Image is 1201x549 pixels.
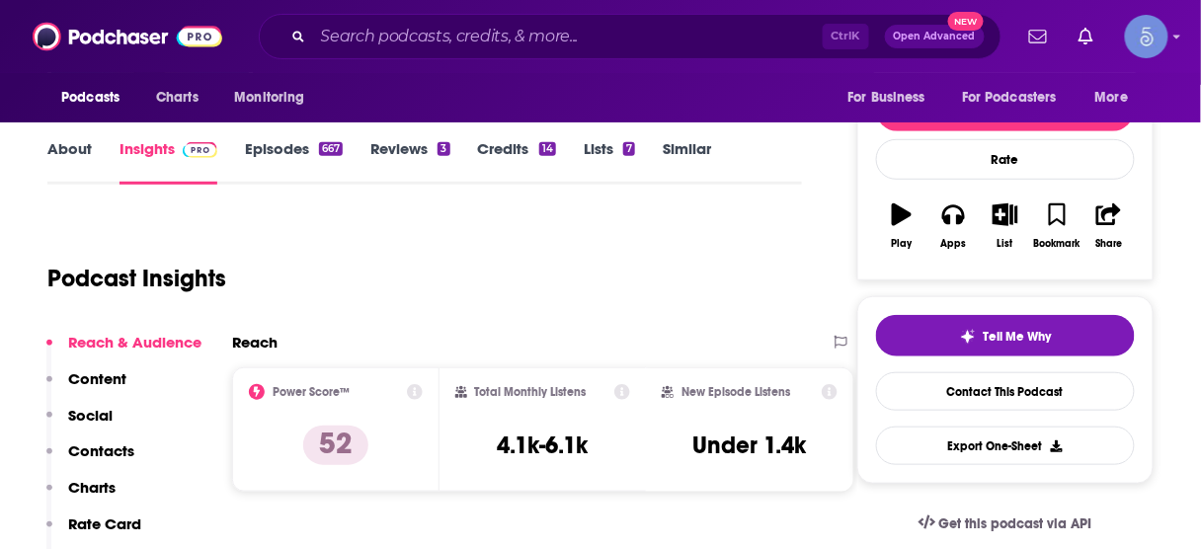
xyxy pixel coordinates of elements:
[46,369,126,406] button: Content
[47,139,92,185] a: About
[220,79,330,117] button: open menu
[475,385,587,399] h2: Total Monthly Listens
[962,84,1057,112] span: For Podcasters
[1125,15,1168,58] button: Show profile menu
[1125,15,1168,58] span: Logged in as Spiral5-G1
[68,369,126,388] p: Content
[876,315,1135,356] button: tell me why sparkleTell Me Why
[68,514,141,533] p: Rate Card
[1081,79,1154,117] button: open menu
[319,142,343,156] div: 667
[46,406,113,442] button: Social
[927,191,979,262] button: Apps
[46,441,134,478] button: Contacts
[245,139,343,185] a: Episodes667
[949,79,1085,117] button: open menu
[894,32,976,41] span: Open Advanced
[823,24,869,49] span: Ctrl K
[46,333,201,369] button: Reach & Audience
[1021,20,1055,53] a: Show notifications dropdown
[183,142,217,158] img: Podchaser Pro
[876,191,927,262] button: Play
[1083,191,1135,262] button: Share
[876,372,1135,411] a: Contact This Podcast
[497,431,588,460] h3: 4.1k-6.1k
[885,25,985,48] button: Open AdvancedNew
[1034,238,1081,250] div: Bookmark
[876,427,1135,465] button: Export One-Sheet
[1095,238,1122,250] div: Share
[960,329,976,345] img: tell me why sparkle
[939,515,1092,532] span: Get this podcast via API
[33,18,222,55] img: Podchaser - Follow, Share and Rate Podcasts
[143,79,210,117] a: Charts
[303,426,368,465] p: 52
[47,79,145,117] button: open menu
[834,79,950,117] button: open menu
[948,12,984,31] span: New
[68,478,116,497] p: Charts
[438,142,449,156] div: 3
[892,238,913,250] div: Play
[876,139,1135,180] div: Rate
[68,406,113,425] p: Social
[478,139,556,185] a: Credits14
[273,385,350,399] h2: Power Score™
[232,333,278,352] h2: Reach
[46,478,116,514] button: Charts
[903,500,1108,548] a: Get this podcast via API
[68,441,134,460] p: Contacts
[1031,191,1082,262] button: Bookmark
[156,84,199,112] span: Charts
[259,14,1001,59] div: Search podcasts, credits, & more...
[998,238,1013,250] div: List
[1125,15,1168,58] img: User Profile
[120,139,217,185] a: InsightsPodchaser Pro
[313,21,823,52] input: Search podcasts, credits, & more...
[941,238,967,250] div: Apps
[692,431,806,460] h3: Under 1.4k
[847,84,925,112] span: For Business
[68,333,201,352] p: Reach & Audience
[663,139,711,185] a: Similar
[61,84,120,112] span: Podcasts
[234,84,304,112] span: Monitoring
[370,139,449,185] a: Reviews3
[47,264,226,293] h1: Podcast Insights
[984,329,1052,345] span: Tell Me Why
[584,139,635,185] a: Lists7
[539,142,556,156] div: 14
[681,385,790,399] h2: New Episode Listens
[623,142,635,156] div: 7
[980,191,1031,262] button: List
[1071,20,1101,53] a: Show notifications dropdown
[1095,84,1129,112] span: More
